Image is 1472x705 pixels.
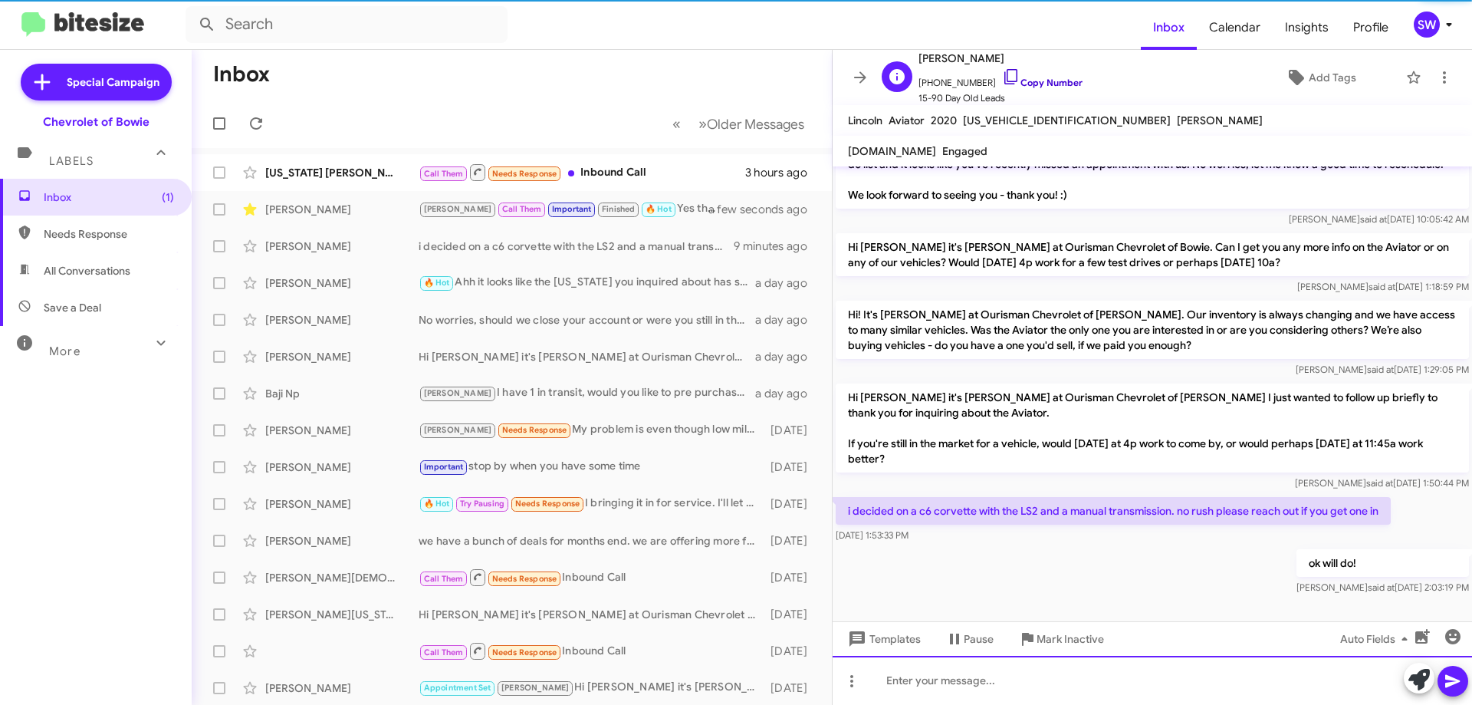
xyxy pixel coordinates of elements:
[763,644,820,659] div: [DATE]
[265,165,419,180] div: [US_STATE] [PERSON_NAME]
[755,312,820,328] div: a day ago
[44,226,174,242] span: Needs Response
[424,204,492,214] span: [PERSON_NAME]
[419,163,745,182] div: Inbound Call
[1141,5,1197,50] a: Inbox
[419,641,763,661] div: Inbound Call
[502,425,567,435] span: Needs Response
[918,49,1083,68] span: [PERSON_NAME]
[424,683,491,693] span: Appointment Set
[707,116,804,133] span: Older Messages
[419,607,763,622] div: Hi [PERSON_NAME] it's [PERSON_NAME] at Ourisman Chevrolet of Bowie. Hope you're well. Just wanted...
[664,108,813,140] nav: Page navigation example
[689,108,813,140] button: Next
[836,135,1469,209] p: Hi [PERSON_NAME], it's [PERSON_NAME], Manager at Ourisman Chevrolet of [PERSON_NAME]. Just going ...
[745,165,820,180] div: 3 hours ago
[763,570,820,585] div: [DATE]
[763,533,820,549] div: [DATE]
[419,200,728,218] div: Yes they are all available, we just need you back here to re work the numbers for you
[602,204,636,214] span: Finished
[424,169,464,179] span: Call Them
[424,574,464,584] span: Call Them
[1295,477,1469,489] span: [PERSON_NAME] [DATE] 1:50:44 PM
[836,529,909,541] span: [DATE] 1:53:33 PM
[44,189,174,205] span: Inbox
[424,499,450,509] span: 🔥 Hot
[845,625,921,653] span: Templates
[1368,281,1395,292] span: said at
[848,114,882,127] span: Lincoln
[1002,77,1083,88] a: Copy Number
[964,625,994,653] span: Pause
[1289,213,1469,225] span: [PERSON_NAME] [DATE] 10:05:42 AM
[1273,5,1341,50] a: Insights
[1366,477,1393,489] span: said at
[1340,625,1414,653] span: Auto Fields
[419,458,763,476] div: stop by when you have some time
[265,386,419,401] div: Baji Np
[49,154,94,168] span: Labels
[763,607,820,622] div: [DATE]
[1296,549,1469,577] p: ok will do!
[918,68,1083,91] span: [PHONE_NUMBER]
[1197,5,1273,50] a: Calendar
[424,425,492,435] span: [PERSON_NAME]
[942,144,987,158] span: Engaged
[1401,12,1455,38] button: SW
[698,114,707,133] span: »
[213,62,270,87] h1: Inbox
[755,275,820,291] div: a day ago
[265,570,419,585] div: [PERSON_NAME][DEMOGRAPHIC_DATA]
[265,275,419,291] div: [PERSON_NAME]
[1368,581,1395,593] span: said at
[419,312,755,328] div: No worries, should we close your account or were you still in the market?
[419,568,763,587] div: Inbound Call
[1241,64,1398,91] button: Add Tags
[663,108,690,140] button: Previous
[1367,364,1394,375] span: said at
[1296,581,1469,593] span: [PERSON_NAME] [DATE] 2:03:19 PM
[419,679,763,697] div: Hi [PERSON_NAME] it's [PERSON_NAME] at Ourisman Chevrolet of Bowie. Hope you're well. Just wanted...
[424,278,450,288] span: 🔥 Hot
[492,647,557,657] span: Needs Response
[265,202,419,217] div: [PERSON_NAME]
[1360,213,1387,225] span: said at
[265,349,419,364] div: [PERSON_NAME]
[502,204,542,214] span: Call Them
[419,349,755,364] div: Hi [PERSON_NAME] it's [PERSON_NAME] at Ourisman Chevrolet of [PERSON_NAME]. Hope you're well. Jus...
[1296,364,1469,375] span: [PERSON_NAME] [DATE] 1:29:05 PM
[672,114,681,133] span: «
[836,301,1469,359] p: Hi! It's [PERSON_NAME] at Ourisman Chevrolet of [PERSON_NAME]. Our inventory is always changing a...
[918,91,1083,106] span: 15-90 Day Old Leads
[265,312,419,328] div: [PERSON_NAME]
[265,533,419,549] div: [PERSON_NAME]
[21,64,172,100] a: Special Campaign
[419,239,734,254] div: i decided on a c6 corvette with the LS2 and a manual transmission. no rush please reach out if yo...
[889,114,925,127] span: Aviator
[763,680,820,696] div: [DATE]
[1037,625,1104,653] span: Mark Inactive
[515,499,580,509] span: Needs Response
[492,574,557,584] span: Needs Response
[419,533,763,549] div: we have a bunch of deals for months end. we are offering more for trades and our prices have dropped
[1297,281,1469,292] span: [PERSON_NAME] [DATE] 1:18:59 PM
[419,274,755,292] div: Ahh it looks like the [US_STATE] you inquired about has sold. Let me know if you see anything els...
[424,462,464,472] span: Important
[836,233,1469,276] p: Hi [PERSON_NAME] it's [PERSON_NAME] at Ourisman Chevrolet of Bowie. Can I get you any more info o...
[931,114,957,127] span: 2020
[43,114,149,130] div: Chevrolet of Bowie
[501,683,570,693] span: [PERSON_NAME]
[419,495,763,512] div: I bringing it in for service. I'll let you know when they're done.
[836,384,1469,473] p: Hi [PERSON_NAME] it's [PERSON_NAME] at Ourisman Chevrolet of [PERSON_NAME] I just wanted to follo...
[186,6,508,43] input: Search
[265,423,419,438] div: [PERSON_NAME]
[265,680,419,696] div: [PERSON_NAME]
[492,169,557,179] span: Needs Response
[1309,64,1356,91] span: Add Tags
[265,239,419,254] div: [PERSON_NAME]
[419,384,755,402] div: I have 1 in transit, would you like to pre purchase?
[963,114,1171,127] span: [US_VEHICLE_IDENTIFICATION_NUMBER]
